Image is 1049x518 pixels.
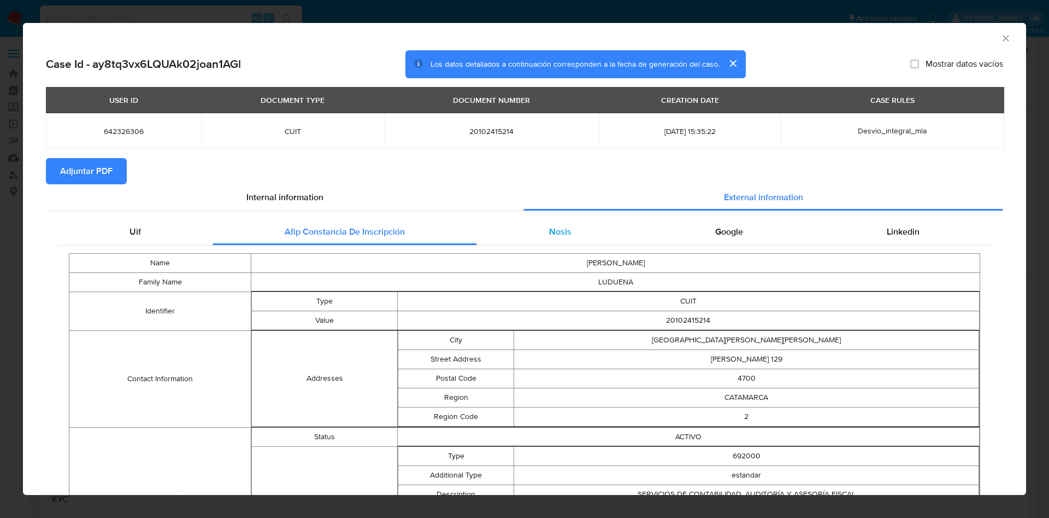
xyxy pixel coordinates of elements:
[514,388,979,407] td: CATAMARCA
[69,292,251,330] td: Identifier
[397,427,979,446] td: ACTIVO
[431,59,720,69] span: Los datos detallados a continuación corresponden a la fecha de generación del caso.
[57,219,992,245] div: Detailed external info
[715,225,743,238] span: Google
[397,311,979,330] td: 20102415214
[214,126,372,136] span: CUIT
[69,330,251,427] td: Contact Information
[397,292,979,311] td: CUIT
[887,225,920,238] span: Linkedin
[103,91,145,109] div: USER ID
[252,427,397,446] td: Status
[724,191,803,203] span: External information
[46,57,241,71] h2: Case Id - ay8tq3vx6LQUAk02joan1AGl
[252,311,397,330] td: Value
[285,225,405,238] span: Afip Constancia De Inscripción
[514,330,979,350] td: [GEOGRAPHIC_DATA][PERSON_NAME][PERSON_NAME]
[655,91,726,109] div: CREATION DATE
[59,126,188,136] span: 642326306
[514,350,979,369] td: [PERSON_NAME] 129
[514,446,979,465] td: 692000
[910,60,919,68] input: Mostrar datos vacíos
[514,369,979,388] td: 4700
[514,407,979,426] td: 2
[251,253,980,272] td: [PERSON_NAME]
[926,59,1003,69] span: Mostrar datos vacíos
[864,91,921,109] div: CASE RULES
[514,485,979,504] td: SERVICIOS DE CONTABILIDAD, AUDITORÍA Y ASESORÍA FISCAL
[46,184,1003,211] div: Detailed info
[60,159,113,183] span: Adjuntar PDF
[398,350,514,369] td: Street Address
[69,272,251,292] td: Family Name
[612,126,768,136] span: [DATE] 15:35:22
[549,225,571,238] span: Nosis
[398,407,514,426] td: Region Code
[398,330,514,350] td: City
[514,465,979,485] td: estandar
[446,91,537,109] div: DOCUMENT NUMBER
[398,465,514,485] td: Additional Type
[1000,33,1010,43] button: Cerrar ventana
[858,125,927,136] span: Desvio_integral_mla
[252,292,397,311] td: Type
[398,369,514,388] td: Postal Code
[254,91,331,109] div: DOCUMENT TYPE
[720,50,746,77] button: cerrar
[398,126,586,136] span: 20102415214
[251,272,980,292] td: LUDUENA
[46,158,127,184] button: Adjuntar PDF
[23,23,1026,495] div: closure-recommendation-modal
[398,388,514,407] td: Region
[69,253,251,272] td: Name
[398,485,514,504] td: Description
[252,330,397,427] td: Addresses
[398,446,514,465] td: Type
[246,191,323,203] span: Internal information
[129,225,141,238] span: Uif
